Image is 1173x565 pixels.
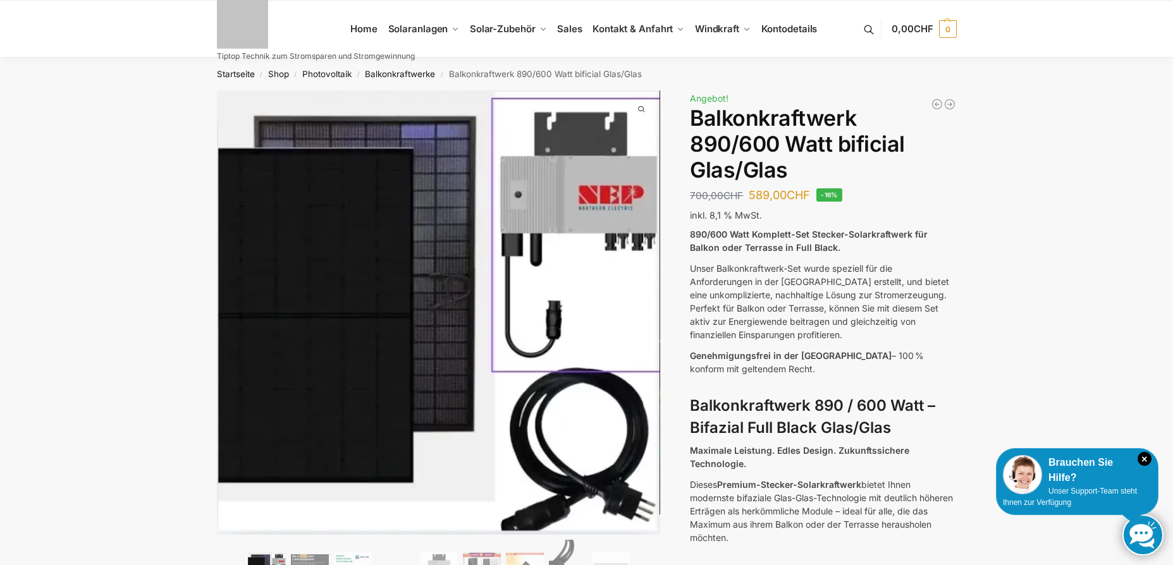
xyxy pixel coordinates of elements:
nav: Breadcrumb [194,58,979,90]
p: Unser Balkonkraftwerk-Set wurde speziell für die Anforderungen in der [GEOGRAPHIC_DATA] erstellt,... [690,262,956,341]
span: / [435,70,448,80]
img: Customer service [1003,455,1042,494]
a: 0,00CHF 0 [892,10,956,48]
h1: Balkonkraftwerk 890/600 Watt bificial Glas/Glas [690,106,956,183]
span: Solar-Zubehör [470,23,536,35]
span: – 100 % konform mit geltendem Recht. [690,350,924,374]
a: Sales [552,1,587,58]
span: Kontodetails [761,23,818,35]
a: Photovoltaik [302,69,352,79]
span: Sales [557,23,582,35]
div: Brauchen Sie Hilfe? [1003,455,1152,485]
span: / [289,70,302,80]
span: Genehmigungsfrei in der [GEOGRAPHIC_DATA] [690,350,892,361]
span: / [255,70,268,80]
a: Solaranlagen [383,1,464,58]
span: Windkraft [695,23,739,35]
span: CHF [787,188,810,202]
strong: Maximale Leistung. Edles Design. Zukunftssichere Technologie. [690,445,909,469]
strong: 890/600 Watt Komplett-Set Stecker-Solarkraftwerk für Balkon oder Terrasse in Full Black. [690,229,928,253]
a: Steckerkraftwerk 890/600 Watt, mit Ständer für Terrasse inkl. Lieferung [943,98,956,111]
img: Balkonkraftwerk 890/600 Watt bificial Glas/Glas 3 [660,90,1103,514]
span: Kontakt & Anfahrt [593,23,673,35]
strong: Balkonkraftwerk 890 / 600 Watt – Bifazial Full Black Glas/Glas [690,396,935,437]
bdi: 589,00 [749,188,810,202]
span: CHF [914,23,933,35]
bdi: 700,00 [690,190,743,202]
a: Kontodetails [756,1,822,58]
a: 890/600 Watt Solarkraftwerk + 2,7 KW Batteriespeicher Genehmigungsfrei [931,98,943,111]
span: -16% [816,188,842,202]
span: Angebot! [690,93,728,104]
a: Windkraft [690,1,756,58]
span: inkl. 8,1 % MwSt. [690,210,762,221]
p: Dieses bietet Ihnen modernste bifaziale Glas-Glas-Technologie mit deutlich höheren Erträgen als h... [690,478,956,544]
strong: Premium-Stecker-Solarkraftwerk [717,479,861,490]
a: Balkonkraftwerke [365,69,435,79]
span: Solaranlagen [388,23,448,35]
a: Shop [268,69,289,79]
img: Balkonkraftwerk 890/600 Watt bificial Glas/Glas 1 [217,90,661,535]
p: Tiptop Technik zum Stromsparen und Stromgewinnung [217,52,415,60]
span: 0 [939,20,957,38]
a: Kontakt & Anfahrt [587,1,690,58]
span: CHF [723,190,743,202]
span: / [352,70,365,80]
i: Schließen [1138,452,1152,466]
span: 0,00 [892,23,933,35]
a: Startseite [217,69,255,79]
a: Solar-Zubehör [465,1,552,58]
span: Unser Support-Team steht Ihnen zur Verfügung [1003,487,1137,507]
